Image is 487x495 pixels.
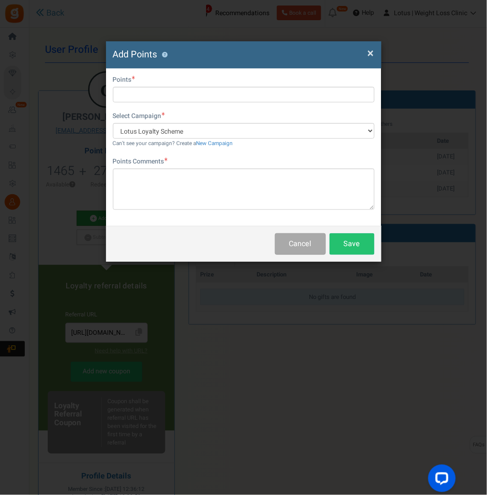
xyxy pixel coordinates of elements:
[368,45,374,62] span: ×
[113,48,157,61] span: Add Points
[196,140,233,147] a: New Campaign
[330,233,375,255] button: Save
[113,75,135,84] label: Points
[113,157,168,166] label: Points Comments
[162,52,168,58] button: ?
[113,140,233,147] small: Can't see your campaign? Create a
[275,233,326,255] button: Cancel
[113,112,165,121] label: Select Campaign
